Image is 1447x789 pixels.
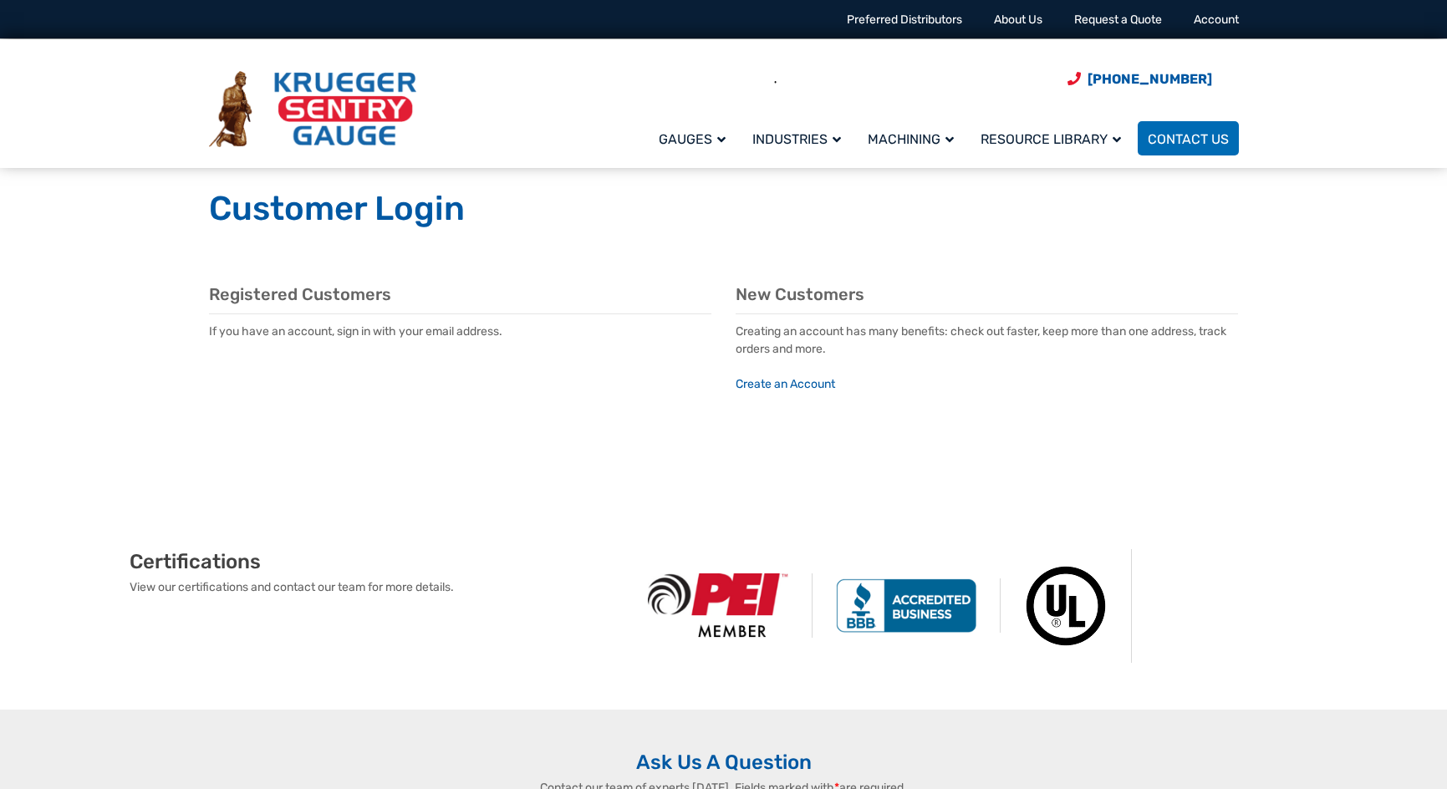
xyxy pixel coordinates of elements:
a: Industries [742,119,858,158]
span: Industries [752,131,841,147]
a: About Us [994,13,1042,27]
h2: New Customers [736,284,1238,305]
a: Machining [858,119,971,158]
span: Machining [868,131,954,147]
p: Creating an account has many benefits: check out faster, keep more than one address, track orders... [736,323,1238,393]
a: Phone Number (920) 434-8860 [1067,69,1212,89]
a: Preferred Distributors [847,13,962,27]
a: Gauges [649,119,742,158]
span: Resource Library [981,131,1121,147]
span: Gauges [659,131,726,147]
a: Account [1194,13,1239,27]
a: Create an Account [736,377,835,391]
h2: Ask Us A Question [209,750,1239,775]
a: Contact Us [1138,121,1239,155]
a: Resource Library [971,119,1138,158]
span: Contact Us [1148,131,1229,147]
img: BBB [813,578,1001,632]
img: PEI Member [624,573,813,638]
h1: Customer Login [209,188,1239,230]
a: Request a Quote [1074,13,1162,27]
img: Underwriters Laboratories [1001,549,1132,663]
img: Krueger Sentry Gauge [209,71,416,148]
p: If you have an account, sign in with your email address. [209,323,711,340]
h2: Registered Customers [209,284,711,305]
h2: Certifications [130,549,624,574]
p: View our certifications and contact our team for more details. [130,578,624,596]
span: [PHONE_NUMBER] [1088,71,1212,87]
